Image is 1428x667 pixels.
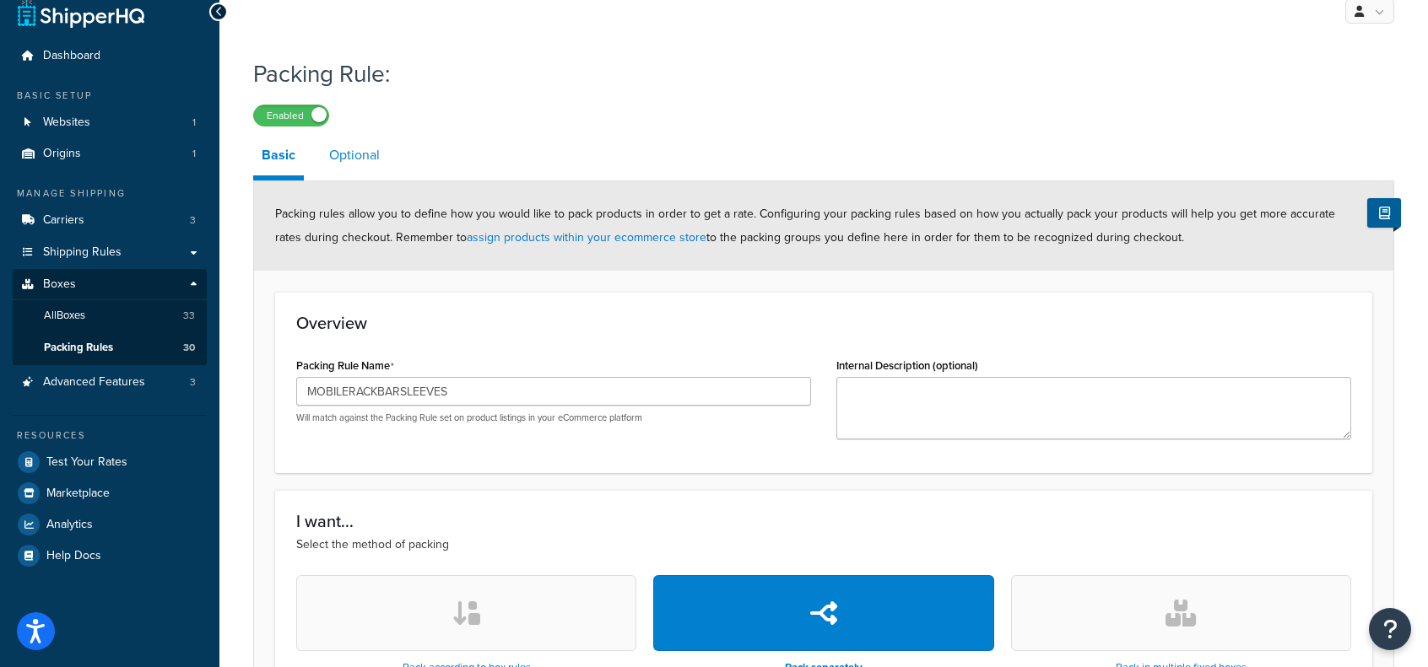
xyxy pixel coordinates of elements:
[296,512,1351,530] h3: I want...
[43,116,90,130] span: Websites
[253,135,304,180] a: Basic
[253,57,1373,90] h1: Packing Rule:
[13,428,207,443] div: Resources
[46,455,127,470] span: Test Your Rates
[43,147,81,161] span: Origins
[13,107,207,138] li: Websites
[13,367,207,398] a: Advanced Features3
[192,147,196,161] span: 1
[13,107,207,138] a: Websites1
[13,237,207,268] a: Shipping Rules
[296,535,1351,554] p: Select the method of packing
[190,213,196,228] span: 3
[46,518,93,532] span: Analytics
[46,487,110,501] span: Marketplace
[13,367,207,398] li: Advanced Features
[43,277,76,292] span: Boxes
[13,447,207,477] a: Test Your Rates
[13,138,207,169] a: Origins1
[13,205,207,236] a: Carriers3
[13,40,207,72] a: Dashboard
[183,309,195,323] span: 33
[13,138,207,169] li: Origins
[254,105,328,126] label: Enabled
[13,478,207,508] a: Marketplace
[44,341,113,355] span: Packing Rules
[13,332,207,363] a: Packing Rules30
[43,245,122,260] span: Shipping Rules
[296,314,1351,332] h3: Overview
[44,309,85,323] span: All Boxes
[192,116,196,130] span: 1
[275,205,1335,246] span: Packing rules allow you to define how you would like to pack products in order to get a rate. Con...
[13,89,207,103] div: Basic Setup
[467,229,706,246] a: assign products within your ecommerce store
[46,549,101,563] span: Help Docs
[43,49,100,63] span: Dashboard
[13,186,207,201] div: Manage Shipping
[183,341,195,355] span: 30
[13,269,207,300] a: Boxes
[13,269,207,365] li: Boxes
[321,135,388,175] a: Optional
[836,359,978,372] label: Internal Description (optional)
[13,541,207,571] a: Help Docs
[1367,198,1401,228] button: Show Help Docs
[43,375,145,390] span: Advanced Features
[13,205,207,236] li: Carriers
[1369,608,1411,650] button: Open Resource Center
[13,509,207,540] a: Analytics
[13,300,207,331] a: AllBoxes33
[296,411,811,424] p: Will match against the Packing Rule set on product listings in your eCommerce platform
[43,213,84,228] span: Carriers
[190,375,196,390] span: 3
[296,359,394,373] label: Packing Rule Name
[13,332,207,363] li: Packing Rules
